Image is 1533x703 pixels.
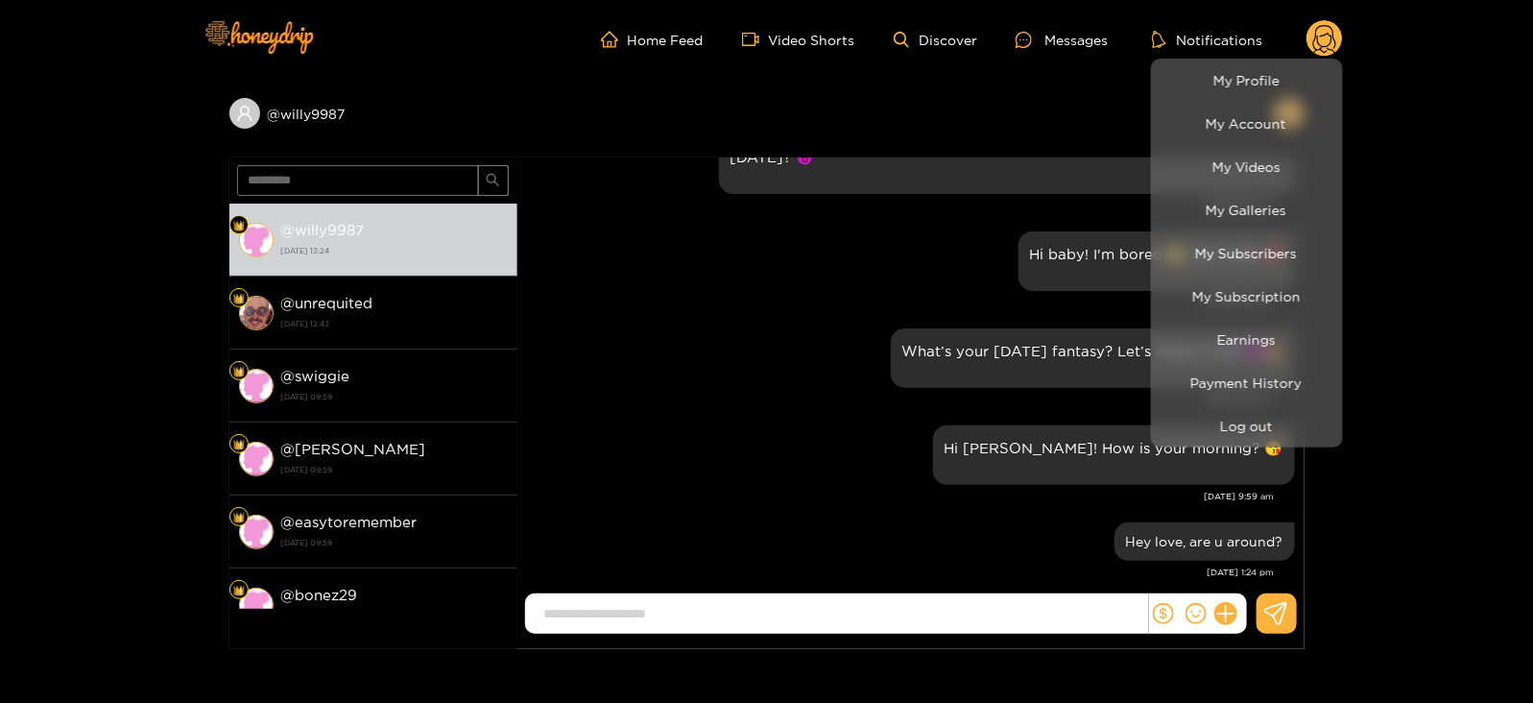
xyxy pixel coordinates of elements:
[1156,279,1338,313] a: My Subscription
[1156,193,1338,227] a: My Galleries
[1156,150,1338,183] a: My Videos
[1156,323,1338,356] a: Earnings
[1156,409,1338,443] button: Log out
[1156,236,1338,270] a: My Subscribers
[1156,63,1338,97] a: My Profile
[1156,107,1338,140] a: My Account
[1156,366,1338,400] a: Payment History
